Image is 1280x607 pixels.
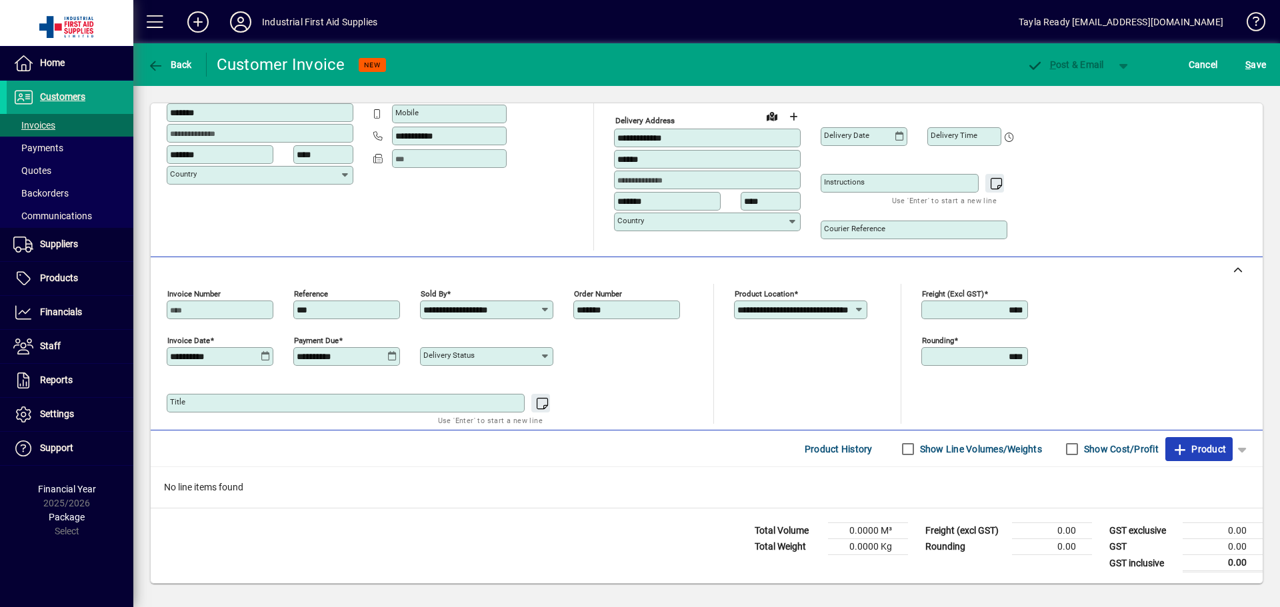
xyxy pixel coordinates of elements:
a: Products [7,262,133,295]
span: Suppliers [40,239,78,249]
mat-hint: Use 'Enter' to start a new line [438,412,543,428]
td: Rounding [919,539,1012,555]
span: Cancel [1189,54,1218,75]
span: Communications [13,211,92,221]
span: Products [40,273,78,283]
button: Save [1242,53,1269,77]
span: NEW [364,61,381,69]
mat-label: Country [170,169,197,179]
mat-label: Invoice number [167,289,221,299]
span: Back [147,59,192,70]
div: Industrial First Aid Supplies [262,11,377,33]
span: Invoices [13,120,55,131]
a: Home [7,47,133,80]
a: Quotes [7,159,133,182]
button: Profile [219,10,262,34]
span: ave [1245,54,1266,75]
span: P [1050,59,1056,70]
mat-label: Freight (excl GST) [922,289,984,299]
a: Backorders [7,182,133,205]
td: 0.0000 M³ [828,523,908,539]
td: 0.00 [1183,523,1263,539]
td: Freight (excl GST) [919,523,1012,539]
a: Suppliers [7,228,133,261]
span: Settings [40,408,74,419]
a: Settings [7,398,133,431]
span: Backorders [13,188,69,199]
td: 0.00 [1012,523,1092,539]
mat-label: Rounding [922,336,954,345]
a: View on map [761,105,783,127]
td: GST exclusive [1103,523,1183,539]
button: Product [1165,437,1233,461]
td: GST [1103,539,1183,555]
span: ost & Email [1027,59,1104,70]
mat-label: Mobile [395,108,419,117]
span: Staff [40,340,61,351]
td: 0.0000 Kg [828,539,908,555]
td: Total Weight [748,539,828,555]
a: Reports [7,364,133,397]
td: Total Volume [748,523,828,539]
a: Support [7,432,133,465]
mat-label: Invoice date [167,336,210,345]
button: Post & Email [1020,53,1111,77]
td: GST inclusive [1103,555,1183,572]
button: Choose address [783,106,804,127]
mat-label: Title [170,397,185,406]
button: Back [144,53,195,77]
span: Reports [40,374,73,385]
a: Knowledge Base [1237,3,1263,46]
mat-label: Payment due [294,336,339,345]
div: Customer Invoice [217,54,345,75]
span: Customers [40,91,85,102]
a: Communications [7,205,133,227]
mat-label: Country [617,216,644,225]
a: Financials [7,296,133,329]
span: Support [40,442,73,453]
button: Cancel [1185,53,1221,77]
mat-label: Instructions [824,177,865,187]
span: Product [1172,438,1226,460]
a: Payments [7,137,133,159]
mat-label: Courier Reference [824,224,885,233]
td: 0.00 [1183,555,1263,572]
mat-label: Product location [735,289,794,299]
label: Show Line Volumes/Weights [917,442,1042,456]
span: Quotes [13,165,51,176]
mat-hint: Use 'Enter' to start a new line [892,193,997,208]
span: Home [40,57,65,68]
mat-label: Reference [294,289,328,299]
td: 0.00 [1183,539,1263,555]
app-page-header-button: Back [133,53,207,77]
a: Invoices [7,114,133,137]
mat-label: Sold by [421,289,447,299]
div: Tayla Ready [EMAIL_ADDRESS][DOMAIN_NAME] [1019,11,1223,33]
td: 0.00 [1012,539,1092,555]
label: Show Cost/Profit [1081,442,1159,456]
span: Financial Year [38,484,96,494]
span: Payments [13,143,63,153]
mat-label: Delivery time [931,131,977,140]
span: Product History [805,438,873,460]
mat-label: Delivery date [824,131,869,140]
a: Staff [7,330,133,363]
mat-label: Delivery status [423,350,475,360]
button: Add [177,10,219,34]
span: Package [49,512,85,522]
mat-label: Order number [574,289,622,299]
div: No line items found [151,467,1263,508]
span: S [1245,59,1251,70]
span: Financials [40,306,82,317]
button: Product History [799,437,878,461]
